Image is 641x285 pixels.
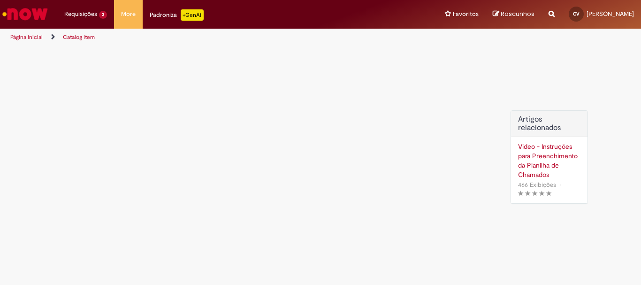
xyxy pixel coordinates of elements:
[558,178,564,191] span: •
[453,9,479,19] span: Favoritos
[7,29,420,46] ul: Trilhas de página
[493,10,534,19] a: Rascunhos
[121,9,136,19] span: More
[150,9,204,21] div: Padroniza
[518,181,556,189] span: 466 Exibições
[63,33,95,41] a: Catalog Item
[518,142,580,179] a: Video - Instruções para Preenchimento da Planilha de Chamados
[587,10,634,18] span: [PERSON_NAME]
[518,116,580,132] h3: Artigos relacionados
[181,9,204,21] p: +GenAi
[10,33,43,41] a: Página inicial
[1,5,49,23] img: ServiceNow
[573,11,580,17] span: CV
[64,9,97,19] span: Requisições
[501,9,534,18] span: Rascunhos
[99,11,107,19] span: 3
